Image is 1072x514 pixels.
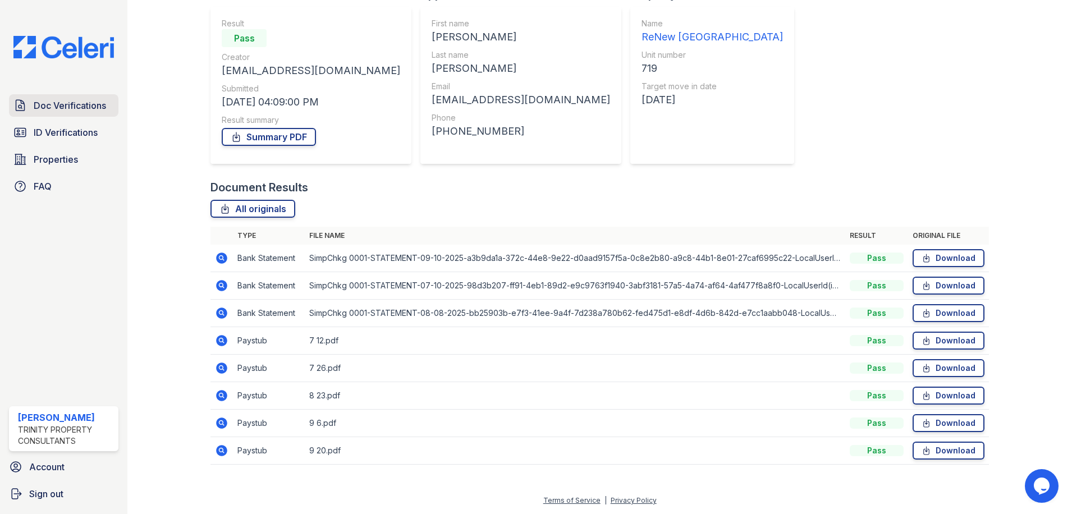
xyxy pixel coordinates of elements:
th: Type [233,227,305,245]
div: ReNew [GEOGRAPHIC_DATA] [642,29,783,45]
div: Pass [850,335,904,346]
div: | [604,496,607,504]
div: Result summary [222,114,400,126]
div: Email [432,81,610,92]
th: Original file [908,227,989,245]
span: ID Verifications [34,126,98,139]
a: Account [4,456,123,478]
td: SimpChkg 0001-STATEMENT-07-10-2025-98d3b207-ff91-4eb1-89d2-e9c9763f1940-3abf3181-57a5-4a74-af64-4... [305,272,845,300]
div: Pass [850,308,904,319]
a: Summary PDF [222,128,316,146]
div: Submitted [222,83,400,94]
div: Phone [432,112,610,123]
td: SimpChkg 0001-STATEMENT-09-10-2025-a3b9da1a-372c-44e8-9e22-d0aad9157f5a-0c8e2b80-a9c8-44b1-8e01-2... [305,245,845,272]
span: Doc Verifications [34,99,106,112]
a: Download [913,304,984,322]
a: ID Verifications [9,121,118,144]
a: Download [913,387,984,405]
a: Download [913,359,984,377]
span: Account [29,460,65,474]
div: Pass [850,417,904,429]
td: 7 26.pdf [305,355,845,382]
th: Result [845,227,908,245]
div: [PHONE_NUMBER] [432,123,610,139]
a: Download [913,442,984,460]
td: 9 6.pdf [305,410,845,437]
div: [PERSON_NAME] [432,61,610,76]
td: Paystub [233,437,305,465]
div: Result [222,18,400,29]
a: FAQ [9,175,118,198]
div: [DATE] [642,92,783,108]
a: Name ReNew [GEOGRAPHIC_DATA] [642,18,783,45]
a: Doc Verifications [9,94,118,117]
img: CE_Logo_Blue-a8612792a0a2168367f1c8372b55b34899dd931a85d93a1a3d3e32e68fde9ad4.png [4,36,123,58]
div: [EMAIL_ADDRESS][DOMAIN_NAME] [222,63,400,79]
td: SimpChkg 0001-STATEMENT-08-08-2025-bb25903b-e7f3-41ee-9a4f-7d238a780b62-fed475d1-e8df-4d6b-842d-e... [305,300,845,327]
div: Pass [850,445,904,456]
td: Bank Statement [233,272,305,300]
div: Creator [222,52,400,63]
a: Download [913,249,984,267]
a: Download [913,277,984,295]
td: Paystub [233,382,305,410]
span: Sign out [29,487,63,501]
div: [PERSON_NAME] [432,29,610,45]
th: File name [305,227,845,245]
div: Document Results [210,180,308,195]
td: 8 23.pdf [305,382,845,410]
div: Trinity Property Consultants [18,424,114,447]
div: [PERSON_NAME] [18,411,114,424]
td: Bank Statement [233,245,305,272]
a: Terms of Service [543,496,601,504]
div: Pass [850,362,904,374]
div: Pass [850,390,904,401]
div: Pass [850,253,904,264]
a: All originals [210,200,295,218]
span: FAQ [34,180,52,193]
a: Download [913,332,984,350]
span: Properties [34,153,78,166]
a: Download [913,414,984,432]
a: Properties [9,148,118,171]
div: [DATE] 04:09:00 PM [222,94,400,110]
a: Sign out [4,483,123,505]
td: Paystub [233,327,305,355]
div: First name [432,18,610,29]
td: Paystub [233,410,305,437]
div: Pass [222,29,267,47]
td: Bank Statement [233,300,305,327]
div: Pass [850,280,904,291]
td: Paystub [233,355,305,382]
div: 719 [642,61,783,76]
div: [EMAIL_ADDRESS][DOMAIN_NAME] [432,92,610,108]
div: Last name [432,49,610,61]
div: Name [642,18,783,29]
td: 9 20.pdf [305,437,845,465]
div: Unit number [642,49,783,61]
iframe: chat widget [1025,469,1061,503]
td: 7 12.pdf [305,327,845,355]
a: Privacy Policy [611,496,657,504]
div: Target move in date [642,81,783,92]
